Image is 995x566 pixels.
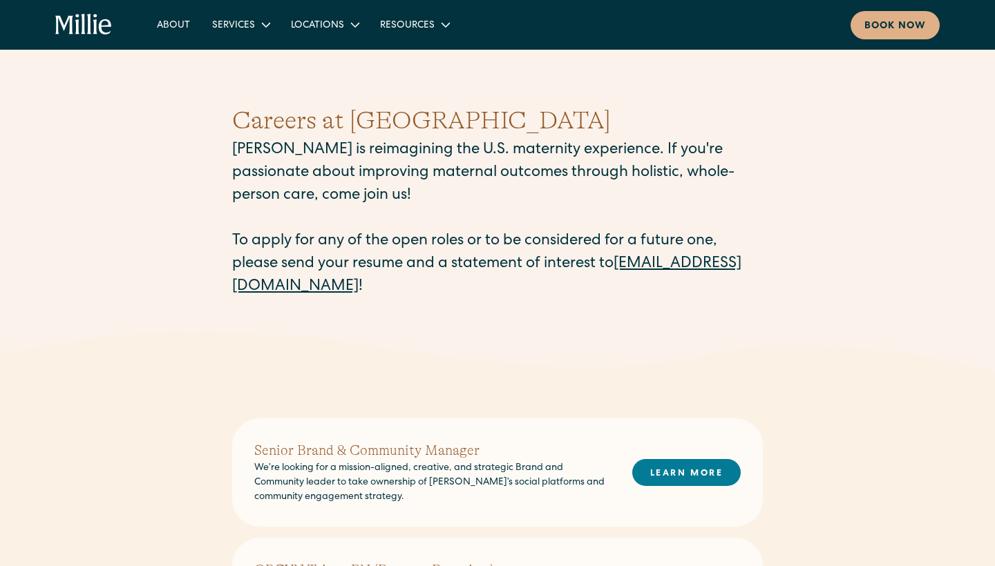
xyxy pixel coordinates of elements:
a: home [55,14,113,36]
div: Book now [864,19,926,34]
p: [PERSON_NAME] is reimagining the U.S. maternity experience. If you're passionate about improving ... [232,139,763,299]
div: Locations [291,19,344,33]
a: About [146,13,201,36]
a: LEARN MORE [632,459,741,486]
p: We’re looking for a mission-aligned, creative, and strategic Brand and Community leader to take o... [254,461,610,505]
div: Locations [280,13,369,36]
div: Services [201,13,280,36]
a: Book now [851,11,940,39]
div: Services [212,19,255,33]
h1: Careers at [GEOGRAPHIC_DATA] [232,102,763,139]
div: Resources [380,19,435,33]
h2: Senior Brand & Community Manager [254,440,610,461]
div: Resources [369,13,459,36]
